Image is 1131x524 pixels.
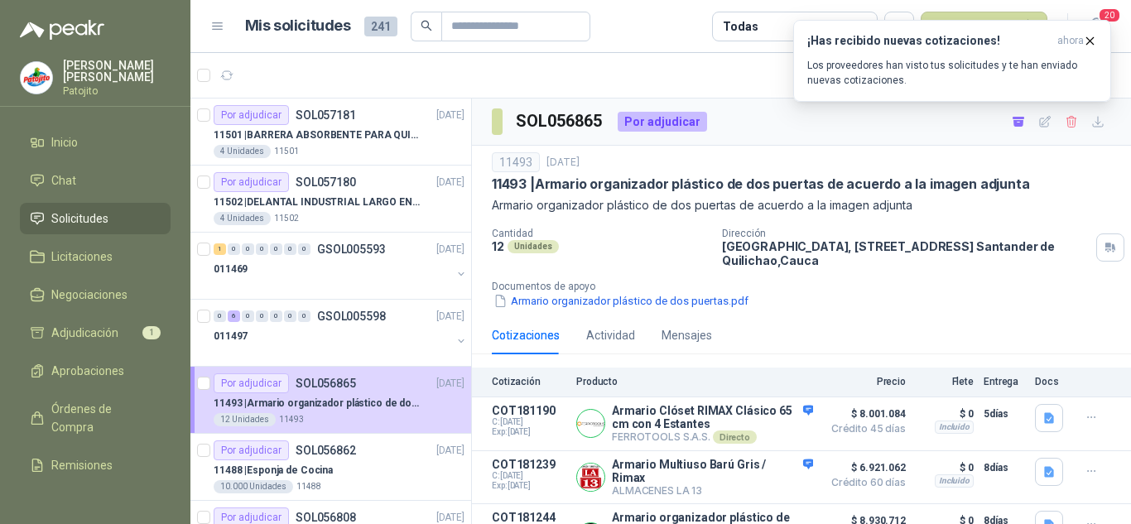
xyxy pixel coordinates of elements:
p: Patojito [63,86,171,96]
p: 11501 | BARRERA ABSORBENTE PARA QUIMICOS (DERRAME DE HIPOCLORITO) [214,127,420,143]
div: 0 [298,243,310,255]
p: SOL057180 [296,176,356,188]
p: SOL057181 [296,109,356,121]
p: [DATE] [436,309,464,324]
p: Armario Multiuso Barú Gris / Rimax [612,458,813,484]
a: Por adjudicarSOL056862[DATE] 11488 |Esponja de Cocina10.000 Unidades11488 [190,434,471,501]
span: 1 [142,326,161,339]
a: Inicio [20,127,171,158]
p: $ 0 [916,458,974,478]
p: Armario Clóset RIMAX Clásico 65 cm con 4 Estantes [612,404,813,430]
p: 011469 [214,262,248,277]
p: [DATE] [436,242,464,257]
p: 11501 [274,145,299,158]
div: 10.000 Unidades [214,480,293,493]
p: Flete [916,376,974,387]
p: [GEOGRAPHIC_DATA], [STREET_ADDRESS] Santander de Quilichao , Cauca [722,239,1090,267]
p: GSOL005598 [317,310,386,322]
p: Armario organizador plástico de dos puertas de acuerdo a la imagen adjunta [492,196,1111,214]
p: Cantidad [492,228,709,239]
p: Cotización [492,376,566,387]
div: 4 Unidades [214,145,271,158]
div: 0 [242,310,254,322]
img: Company Logo [577,410,604,437]
div: Incluido [935,474,974,488]
p: Docs [1035,376,1068,387]
a: Aprobaciones [20,355,171,387]
span: Aprobaciones [51,362,124,380]
div: 0 [256,310,268,322]
span: Licitaciones [51,248,113,266]
p: 5 días [984,404,1025,424]
p: [DATE] [546,155,580,171]
a: Adjudicación1 [20,317,171,349]
span: Exp: [DATE] [492,481,566,491]
span: $ 8.001.084 [823,404,906,424]
span: Crédito 60 días [823,478,906,488]
p: Producto [576,376,813,387]
p: COT181190 [492,404,566,417]
div: Por adjudicar [214,373,289,393]
p: 011497 [214,329,248,344]
p: SOL056808 [296,512,356,523]
p: 12 [492,239,504,253]
p: GSOL005593 [317,243,386,255]
div: 0 [270,310,282,322]
p: 8 días [984,458,1025,478]
span: $ 6.921.062 [823,458,906,478]
h1: Mis solicitudes [245,14,351,38]
p: [DATE] [436,443,464,459]
span: Inicio [51,133,78,151]
button: 20 [1081,12,1111,41]
img: Company Logo [21,62,52,94]
span: Solicitudes [51,209,108,228]
img: Logo peakr [20,20,104,40]
div: 0 [256,243,268,255]
span: Adjudicación [51,324,118,342]
div: Unidades [508,240,559,253]
a: Por adjudicarSOL057180[DATE] 11502 |DELANTAL INDUSTRIAL LARGO EN PVC COLOR AMARILLO4 Unidades11502 [190,166,471,233]
p: 11488 | Esponja de Cocina [214,463,333,478]
div: 0 [242,243,254,255]
span: Chat [51,171,76,190]
p: SOL056862 [296,445,356,456]
span: Órdenes de Compra [51,400,155,436]
span: C: [DATE] [492,417,566,427]
div: 0 [270,243,282,255]
p: [DATE] [436,376,464,392]
span: 20 [1098,7,1121,23]
p: Documentos de apoyo [492,281,1124,292]
p: Entrega [984,376,1025,387]
p: [PERSON_NAME] [PERSON_NAME] [63,60,171,83]
span: Exp: [DATE] [492,427,566,437]
div: Por adjudicar [214,440,289,460]
div: 6 [228,310,240,322]
p: COT181244 [492,511,566,524]
button: ¡Has recibido nuevas cotizaciones!ahora Los proveedores han visto tus solicitudes y te han enviad... [793,20,1111,102]
div: 0 [284,310,296,322]
div: Cotizaciones [492,326,560,344]
div: Actividad [586,326,635,344]
div: 0 [228,243,240,255]
img: Company Logo [577,464,604,491]
span: C: [DATE] [492,471,566,481]
div: Directo [713,430,757,444]
a: 1 0 0 0 0 0 0 GSOL005593[DATE] 011469 [214,239,468,292]
p: 11493 [279,413,304,426]
div: 0 [284,243,296,255]
a: Chat [20,165,171,196]
div: Por adjudicar [618,112,707,132]
button: Armario organizador plástico de dos puertas.pdf [492,292,750,310]
a: Negociaciones [20,279,171,310]
div: Mensajes [662,326,712,344]
span: ahora [1057,34,1084,48]
a: Solicitudes [20,203,171,234]
p: COT181239 [492,458,566,471]
p: Precio [823,376,906,387]
div: 4 Unidades [214,212,271,225]
p: 11493 | Armario organizador plástico de dos puertas de acuerdo a la imagen adjunta [492,175,1029,193]
p: [DATE] [436,108,464,123]
div: Por adjudicar [214,172,289,192]
button: Nueva solicitud [921,12,1047,41]
a: Por adjudicarSOL056865[DATE] 11493 |Armario organizador plástico de dos puertas de acuerdo a la i... [190,367,471,434]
